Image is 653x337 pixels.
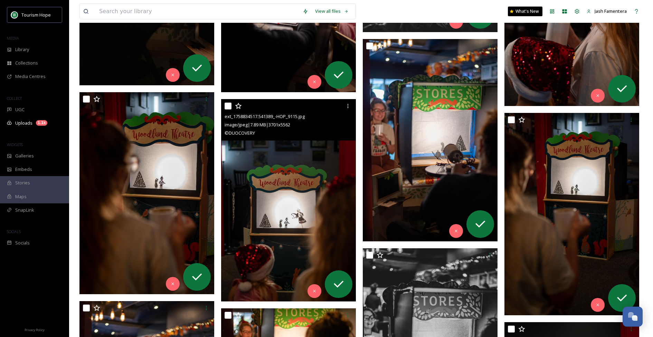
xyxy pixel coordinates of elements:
[363,39,498,241] img: ext_1758834509.548218_-HOP_9109.jpg
[312,4,352,18] a: View all files
[15,166,32,173] span: Embeds
[79,92,214,294] img: ext_1758834524.689328_-HOP_9119.jpg
[15,240,30,246] span: Socials
[623,307,643,327] button: Open Chat
[595,8,627,14] span: Jash Famentera
[7,142,23,147] span: WIDGETS
[15,60,38,66] span: Collections
[225,113,305,119] span: ext_1758834517.541389_-HOP_9115.jpg
[15,153,34,159] span: Galleries
[583,4,630,18] a: Jash Famentera
[15,193,27,200] span: Maps
[15,120,32,126] span: Uploads
[21,12,51,18] span: Tourism Hope
[15,180,30,186] span: Stories
[225,122,290,128] span: image/jpeg | 7.89 MB | 3701 x 5562
[11,11,18,18] img: logo.png
[15,207,34,213] span: SnapLink
[225,130,255,136] span: © DUOCOVERY
[504,113,639,315] img: ext_1758834537.733005_-HOP_9120.jpg
[25,325,45,334] a: Privacy Policy
[15,46,29,53] span: Library
[508,7,542,16] a: What's New
[221,99,356,301] img: ext_1758834517.541389_-HOP_9115.jpg
[15,106,25,113] span: UGC
[15,73,46,80] span: Media Centres
[96,4,299,19] input: Search your library
[7,229,21,234] span: SOCIALS
[36,120,47,126] div: 1.1k
[7,36,19,41] span: MEDIA
[25,328,45,332] span: Privacy Policy
[7,96,22,101] span: COLLECT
